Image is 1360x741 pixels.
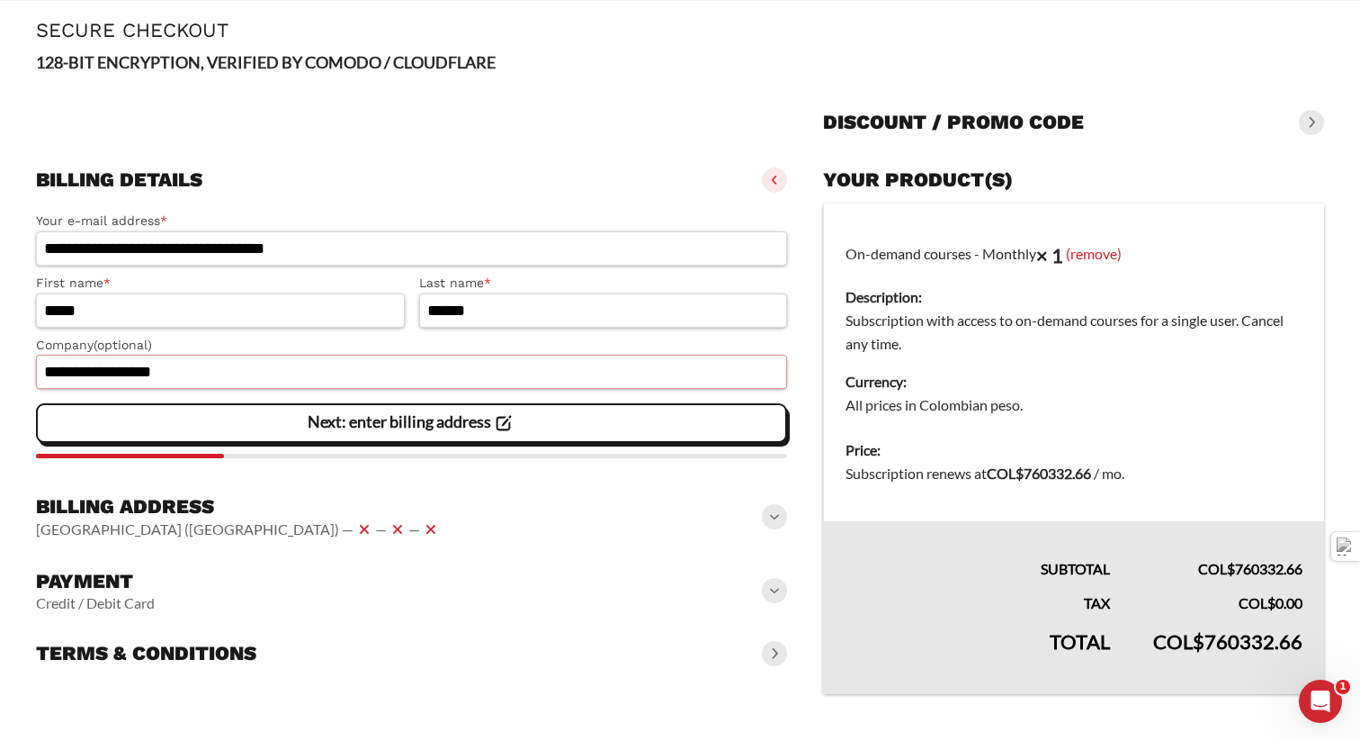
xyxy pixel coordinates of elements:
[1198,560,1235,577] span: COL$
[987,465,1024,482] span: COL$
[846,285,1302,309] dt: Description:
[1094,465,1122,482] span: / mo
[36,335,787,356] label: Company
[846,438,1302,462] dt: Price:
[1239,594,1302,611] bdi: 0.00
[846,465,1124,482] span: Subscription renews at .
[846,309,1302,356] dd: Subscription with access to on-demand courses for a single user. Cancel any time.
[36,52,496,72] strong: 128-BIT ENCRYPTION, VERIFIED BY COMODO / CLOUDFLARE
[36,569,155,594] h3: Payment
[36,519,442,540] vaadin-horizontal-layout: [GEOGRAPHIC_DATA] ([GEOGRAPHIC_DATA]) — — —
[1066,244,1122,261] a: (remove)
[36,403,787,443] vaadin-button: Next: enter billing address
[987,465,1091,482] bdi: 760332.66
[1299,680,1342,723] iframe: Intercom live chat
[1036,243,1063,267] strong: × 1
[1153,629,1302,654] bdi: 760332.66
[1239,594,1275,611] span: COL$
[36,641,256,666] h3: Terms & conditions
[824,521,1132,581] th: Subtotal
[1153,629,1204,654] span: COL$
[823,110,1084,135] h3: Discount / promo code
[824,615,1132,694] th: Total
[36,167,202,193] h3: Billing details
[846,370,1302,393] dt: Currency:
[824,203,1324,429] td: On-demand courses - Monthly
[36,19,1324,41] h1: Secure Checkout
[36,594,155,612] vaadin-horizontal-layout: Credit / Debit Card
[36,494,442,520] h3: Billing address
[846,393,1302,417] dd: All prices in Colombian peso.
[419,273,788,294] label: Last name
[1198,560,1302,577] bdi: 760332.66
[36,273,405,294] label: First name
[36,211,787,231] label: Your e-mail address
[824,581,1132,615] th: Tax
[1336,680,1350,694] span: 1
[94,338,152,352] span: (optional)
